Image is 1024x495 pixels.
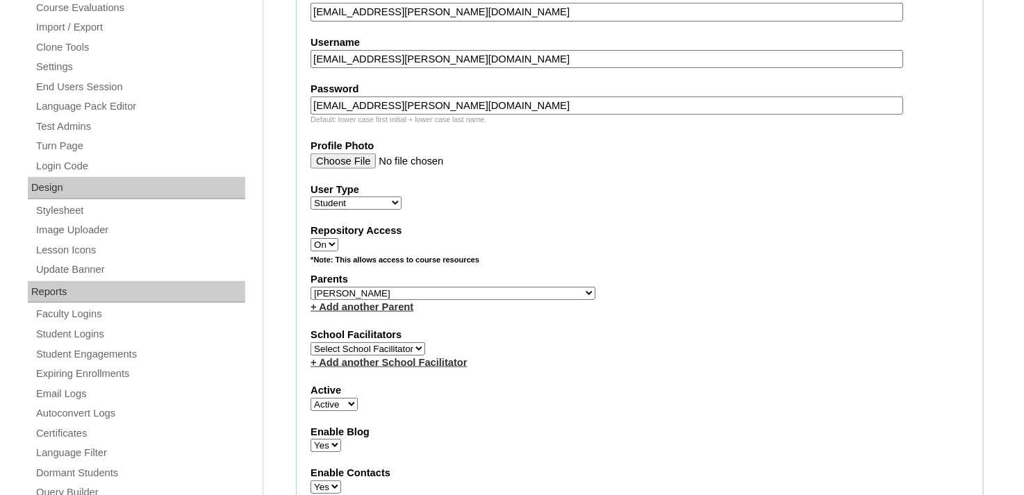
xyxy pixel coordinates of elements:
[35,365,245,383] a: Expiring Enrollments
[311,301,413,312] a: + Add another Parent
[311,425,969,439] label: Enable Blog
[35,326,245,343] a: Student Logins
[311,35,969,50] label: Username
[28,177,245,199] div: Design
[35,98,245,115] a: Language Pack Editor
[35,78,245,96] a: End Users Session
[35,405,245,422] a: Autoconvert Logs
[28,281,245,303] div: Reports
[35,58,245,76] a: Settings
[35,385,245,403] a: Email Logs
[311,328,969,342] label: School Facilitators
[311,115,969,125] div: Default: lower case first initial + lower case last name.
[311,139,969,153] label: Profile Photo
[311,383,969,398] label: Active
[35,242,245,259] a: Lesson Icons
[35,444,245,462] a: Language Filter
[35,346,245,363] a: Student Engagements
[311,82,969,97] label: Password
[311,357,467,368] a: + Add another School Facilitator
[35,202,245,219] a: Stylesheet
[311,272,969,287] label: Parents
[35,261,245,278] a: Update Banner
[35,137,245,155] a: Turn Page
[311,224,969,238] label: Repository Access
[35,425,245,442] a: Certificates
[35,39,245,56] a: Clone Tools
[311,255,969,272] div: *Note: This allows access to course resources
[35,118,245,135] a: Test Admins
[311,183,969,197] label: User Type
[311,466,969,480] label: Enable Contacts
[35,158,245,175] a: Login Code
[35,19,245,36] a: Import / Export
[35,305,245,323] a: Faculty Logins
[35,464,245,482] a: Dormant Students
[35,221,245,239] a: Image Uploader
